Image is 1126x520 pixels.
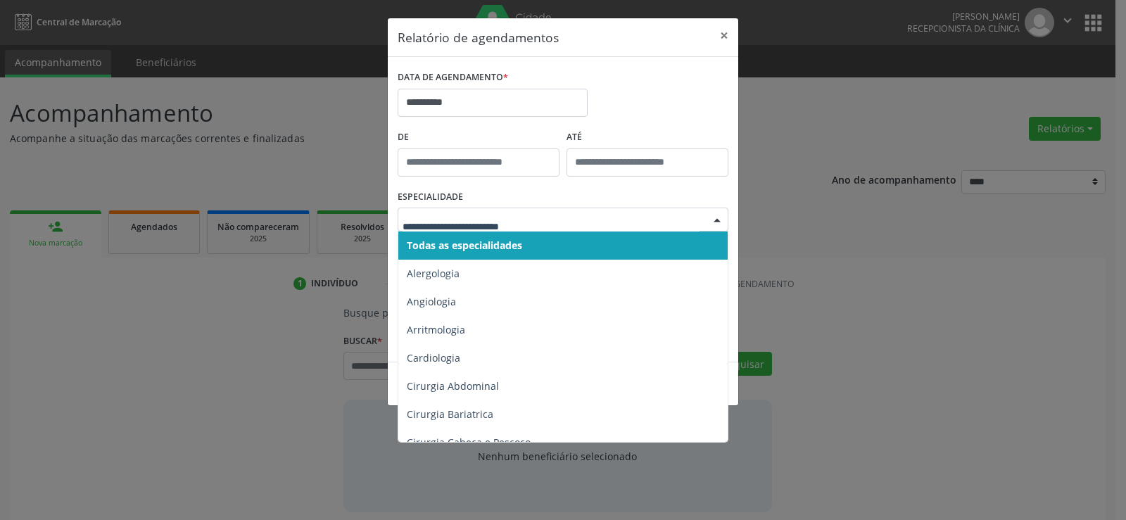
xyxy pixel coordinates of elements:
[567,127,728,148] label: ATÉ
[407,267,460,280] span: Alergologia
[398,186,463,208] label: ESPECIALIDADE
[398,28,559,46] h5: Relatório de agendamentos
[398,127,559,148] label: De
[398,67,508,89] label: DATA DE AGENDAMENTO
[407,351,460,364] span: Cardiologia
[407,239,522,252] span: Todas as especialidades
[407,407,493,421] span: Cirurgia Bariatrica
[407,323,465,336] span: Arritmologia
[407,379,499,393] span: Cirurgia Abdominal
[407,436,531,449] span: Cirurgia Cabeça e Pescoço
[407,295,456,308] span: Angiologia
[710,18,738,53] button: Close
